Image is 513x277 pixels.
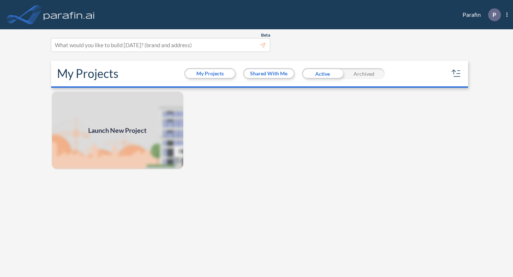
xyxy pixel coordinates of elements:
[244,69,294,78] button: Shared With Me
[42,7,96,22] img: logo
[302,68,343,79] div: Active
[493,11,496,18] p: P
[185,69,235,78] button: My Projects
[51,91,184,170] img: add
[88,126,147,135] span: Launch New Project
[343,68,385,79] div: Archived
[452,8,508,21] div: Parafin
[51,91,184,170] a: Launch New Project
[450,68,462,79] button: sort
[57,67,118,81] h2: My Projects
[261,32,270,38] span: Beta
